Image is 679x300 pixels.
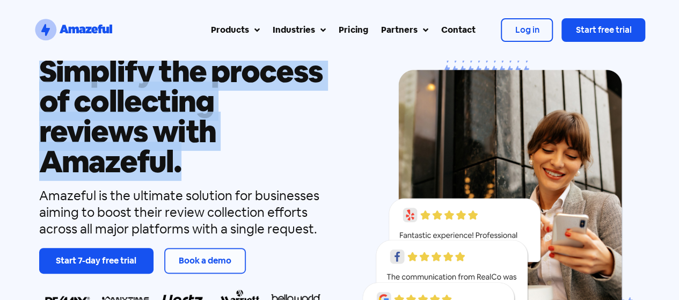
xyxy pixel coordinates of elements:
[332,17,374,43] a: Pricing
[56,255,136,266] span: Start 7-day free trial
[434,17,481,43] a: Contact
[561,18,645,42] a: Start free trial
[339,24,368,36] div: Pricing
[374,17,434,43] a: Partners
[39,248,154,274] a: Start 7-day free trial
[501,18,553,42] a: Log in
[575,24,631,35] span: Start free trial
[39,187,325,238] div: Amazeful is the ultimate solution for businesses aiming to boost their review collection efforts ...
[205,17,266,43] a: Products
[179,255,231,266] span: Book a demo
[441,24,475,36] div: Contact
[33,17,114,43] a: SVG link
[39,56,325,177] h1: Simplify the process of collecting reviews with Amazeful.
[515,24,539,35] span: Log in
[273,24,315,36] div: Industries
[381,24,417,36] div: Partners
[266,17,332,43] a: Industries
[211,24,249,36] div: Products
[164,248,246,274] a: Book a demo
